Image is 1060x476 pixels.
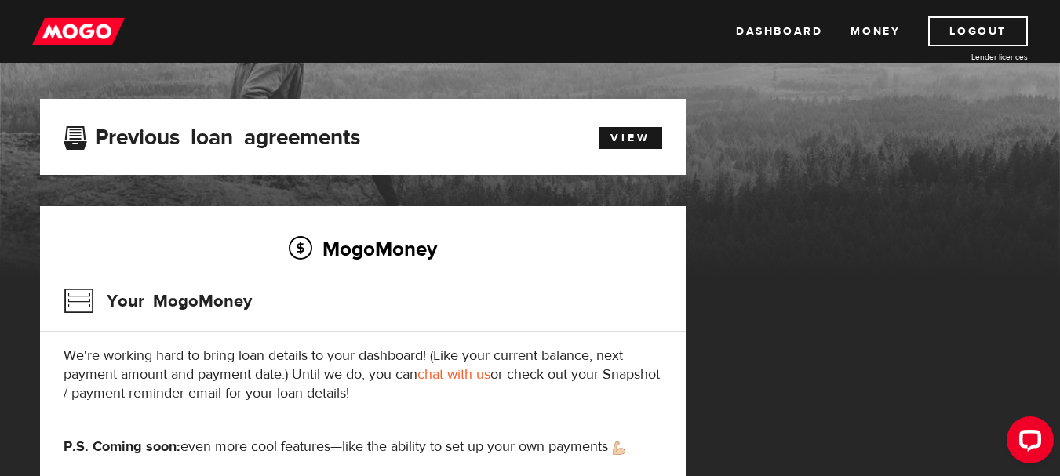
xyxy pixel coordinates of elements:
[851,16,900,46] a: Money
[417,365,490,383] a: chat with us
[64,232,662,265] h2: MogoMoney
[736,16,822,46] a: Dashboard
[32,16,125,46] img: mogo_logo-11ee424be714fa7cbb0f0f49df9e16ec.png
[64,347,662,403] p: We're working hard to bring loan details to your dashboard! (Like your current balance, next paym...
[613,441,625,455] img: strong arm emoji
[64,438,662,456] p: even more cool features—like the ability to set up your own payments
[994,410,1060,476] iframe: LiveChat chat widget
[599,127,662,149] a: View
[64,125,360,145] h3: Previous loan agreements
[64,281,252,322] h3: Your MogoMoney
[40,31,1021,64] h1: MogoMoney
[928,16,1028,46] a: Logout
[64,438,180,456] strong: P.S. Coming soon:
[910,51,1028,63] a: Lender licences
